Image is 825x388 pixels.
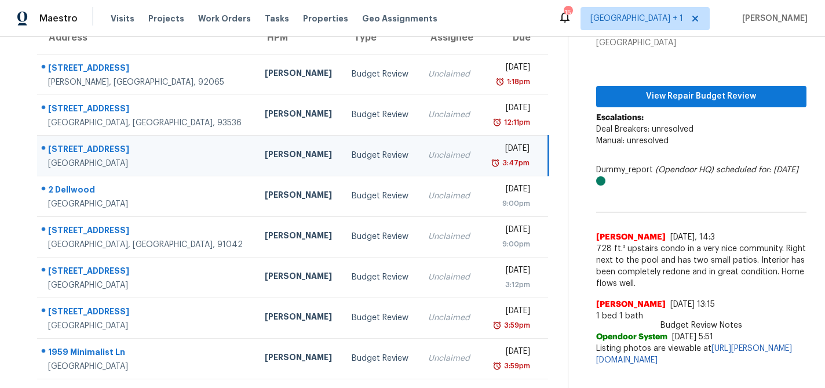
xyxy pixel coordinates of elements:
span: [PERSON_NAME] [596,231,666,243]
div: [PERSON_NAME] [265,148,333,163]
div: [GEOGRAPHIC_DATA] [48,361,246,372]
i: scheduled for: [DATE] [716,166,798,174]
div: [GEOGRAPHIC_DATA] [48,320,246,332]
b: Escalations: [596,114,644,122]
span: Geo Assignments [362,13,437,24]
span: Listing photos are viewable at [596,343,806,366]
th: Due [480,21,548,54]
div: Budget Review [352,109,410,121]
div: [GEOGRAPHIC_DATA], [GEOGRAPHIC_DATA], 93536 [48,117,246,129]
th: Address [37,21,255,54]
div: [DATE] [490,102,530,117]
span: [DATE], 14:3 [670,233,715,241]
div: Budget Review [352,190,410,202]
div: [DATE] [490,224,530,238]
div: [PERSON_NAME] [265,189,333,204]
div: 1:18pm [505,76,530,88]
div: 9:00pm [490,238,530,250]
span: View Repair Budget Review [605,89,797,104]
div: [STREET_ADDRESS] [48,143,246,158]
div: 15 [564,7,572,19]
div: [DATE] [490,346,530,360]
span: Opendoor System [596,331,667,343]
div: Budget Review [352,231,410,242]
div: 9:00pm [490,198,530,209]
div: Budget Review [352,312,410,324]
img: Overdue Alarm Icon [492,117,502,128]
div: Unclaimed [428,109,471,121]
div: Unclaimed [428,150,471,161]
span: [GEOGRAPHIC_DATA] + 1 [590,13,683,24]
div: Budget Review [352,271,410,283]
div: [GEOGRAPHIC_DATA], [GEOGRAPHIC_DATA], 91042 [48,239,246,251]
div: Budget Review [352,353,410,364]
div: [PERSON_NAME] [265,270,333,285]
div: Budget Review [352,68,410,80]
div: 2 Dellwood [48,184,246,198]
div: [PERSON_NAME] [265,108,333,122]
div: 3:47pm [500,157,530,169]
span: Maestro [39,13,78,24]
div: [DATE] [490,305,530,320]
div: [DATE] [490,264,530,279]
th: Type [342,21,419,54]
span: 1 bed 1 bath [596,310,806,322]
div: [DATE] [490,61,530,76]
div: [PERSON_NAME] [265,351,333,366]
span: Properties [303,13,348,24]
span: Projects [148,13,184,24]
div: Dummy_report [596,164,806,187]
div: Unclaimed [428,68,471,80]
span: Visits [111,13,134,24]
img: Overdue Alarm Icon [495,76,505,88]
span: Manual: unresolved [596,137,669,145]
div: Unclaimed [428,190,471,202]
div: [GEOGRAPHIC_DATA] [48,198,246,210]
div: [GEOGRAPHIC_DATA] [48,280,246,291]
div: [PERSON_NAME] [265,67,333,82]
span: Tasks [265,14,289,23]
div: [GEOGRAPHIC_DATA] [48,158,246,169]
div: Unclaimed [428,231,471,242]
img: Overdue Alarm Icon [491,157,500,169]
span: [DATE] 5:51 [672,333,713,341]
span: Deal Breakers: unresolved [596,125,693,133]
span: [PERSON_NAME] [738,13,808,24]
div: 3:59pm [502,320,530,331]
div: 3:12pm [490,279,530,291]
div: Unclaimed [428,271,471,283]
button: View Repair Budget Review [596,86,806,107]
span: 728 ft.² upstairs condo in a very nice community. Right next to the pool and has two small patios... [596,243,806,289]
div: Budget Review [352,150,410,161]
div: [STREET_ADDRESS] [48,103,246,117]
th: Assignee [419,21,480,54]
div: Unclaimed [428,353,471,364]
span: Budget Review Notes [654,320,749,331]
div: 1959 Minimalist Ln [48,346,246,361]
i: (Opendoor HQ) [655,166,714,174]
div: [GEOGRAPHIC_DATA] [596,37,806,49]
div: [PERSON_NAME] [265,311,333,325]
div: [PERSON_NAME] [265,230,333,244]
div: 3:59pm [502,360,530,372]
div: [STREET_ADDRESS] [48,224,246,239]
div: [PERSON_NAME], [GEOGRAPHIC_DATA], 92065 [48,77,246,88]
div: [STREET_ADDRESS] [48,306,246,320]
img: Overdue Alarm Icon [492,360,502,372]
div: [DATE] [490,183,530,198]
div: [DATE] [490,143,530,157]
th: HPM [255,21,342,54]
span: [PERSON_NAME] [596,299,666,310]
div: [STREET_ADDRESS] [48,62,246,77]
div: Unclaimed [428,312,471,324]
a: [URL][PERSON_NAME][DOMAIN_NAME] [596,345,792,364]
span: Work Orders [198,13,251,24]
span: [DATE] 13:15 [670,300,715,309]
div: 12:11pm [502,117,530,128]
img: Overdue Alarm Icon [492,320,502,331]
div: [STREET_ADDRESS] [48,265,246,280]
